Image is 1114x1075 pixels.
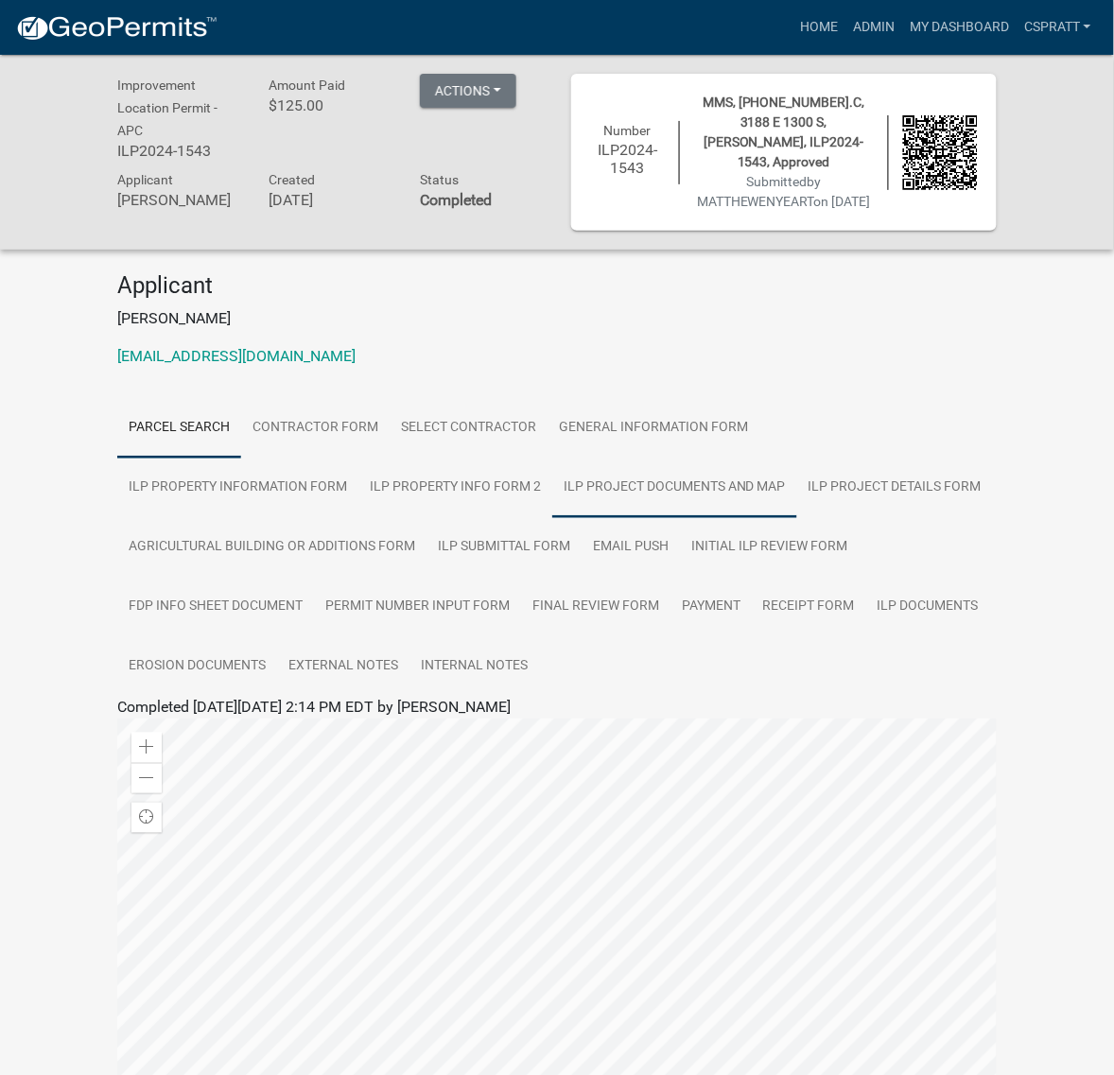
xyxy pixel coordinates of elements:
a: Payment [670,577,752,637]
a: FDP INFO Sheet Document [117,577,314,637]
h6: [PERSON_NAME] [117,191,240,209]
span: Amount Paid [269,78,345,93]
a: ILP Property Information Form [117,458,358,518]
a: Agricultural Building or additions Form [117,517,426,578]
div: Zoom in [131,733,162,763]
a: Select contractor [390,398,548,459]
strong: Completed [420,191,492,209]
a: cspratt [1017,9,1099,45]
span: Created [269,172,315,187]
a: General Information Form [548,398,759,459]
a: ILP Project Documents and Map [552,458,797,518]
h6: ILP2024-1543 [590,141,665,177]
a: External Notes [277,636,409,697]
p: [PERSON_NAME] [117,307,997,330]
a: Final Review Form [521,577,670,637]
a: Admin [845,9,902,45]
a: Parcel search [117,398,241,459]
a: ILP Project Details Form [797,458,993,518]
button: Actions [420,74,516,108]
div: Zoom out [131,763,162,793]
span: Submitted on [DATE] [697,174,871,209]
h6: ILP2024-1543 [117,142,240,160]
span: Completed [DATE][DATE] 2:14 PM EDT by [PERSON_NAME] [117,698,511,716]
div: Find my location [131,803,162,833]
a: Home [792,9,845,45]
a: ILP Documents [866,577,990,637]
h6: [DATE] [269,191,392,209]
a: Receipt Form [752,577,866,637]
a: Internal Notes [409,636,539,697]
a: [EMAIL_ADDRESS][DOMAIN_NAME] [117,347,356,365]
a: Email Push [582,517,680,578]
span: Number [604,123,652,138]
a: ILP Property Info Form 2 [358,458,552,518]
span: Improvement Location Permit - APC [117,78,218,138]
span: Applicant [117,172,173,187]
a: Permit Number Input Form [314,577,521,637]
a: Initial ILP Review Form [680,517,860,578]
a: Contractor Form [241,398,390,459]
a: Erosion Documents [117,636,277,697]
a: My Dashboard [902,9,1017,45]
span: Status [420,172,459,187]
h4: Applicant [117,272,997,300]
h6: $125.00 [269,96,392,114]
span: MMS, [PHONE_NUMBER].C, 3188 E 1300 S, [PERSON_NAME], ILP2024-1543, Approved [703,95,865,169]
img: QR code [903,115,978,190]
a: ILP Submittal Form [426,517,582,578]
